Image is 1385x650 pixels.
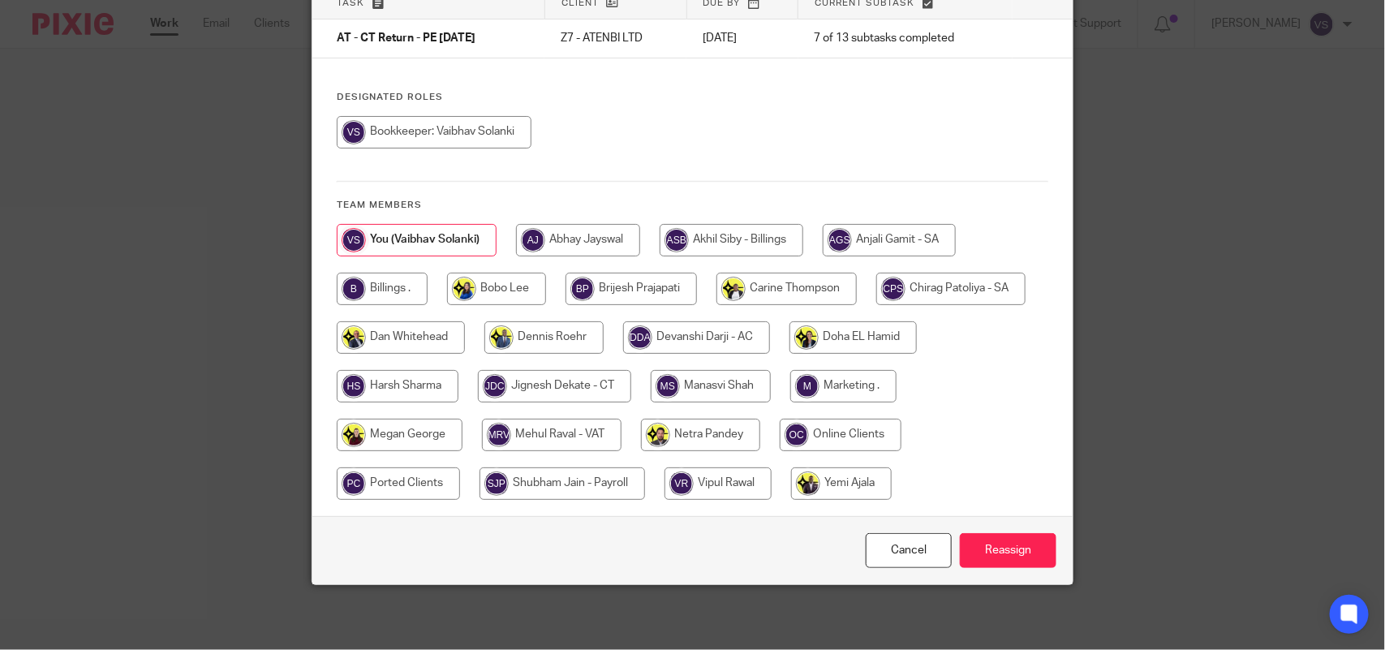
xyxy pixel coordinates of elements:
[337,33,475,45] span: AT - CT Return - PE [DATE]
[703,30,782,46] p: [DATE]
[337,199,1048,212] h4: Team members
[561,30,670,46] p: Z7 - ATENBI LTD
[337,91,1048,104] h4: Designated Roles
[866,533,952,568] a: Close this dialog window
[960,533,1056,568] input: Reassign
[798,19,1013,58] td: 7 of 13 subtasks completed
